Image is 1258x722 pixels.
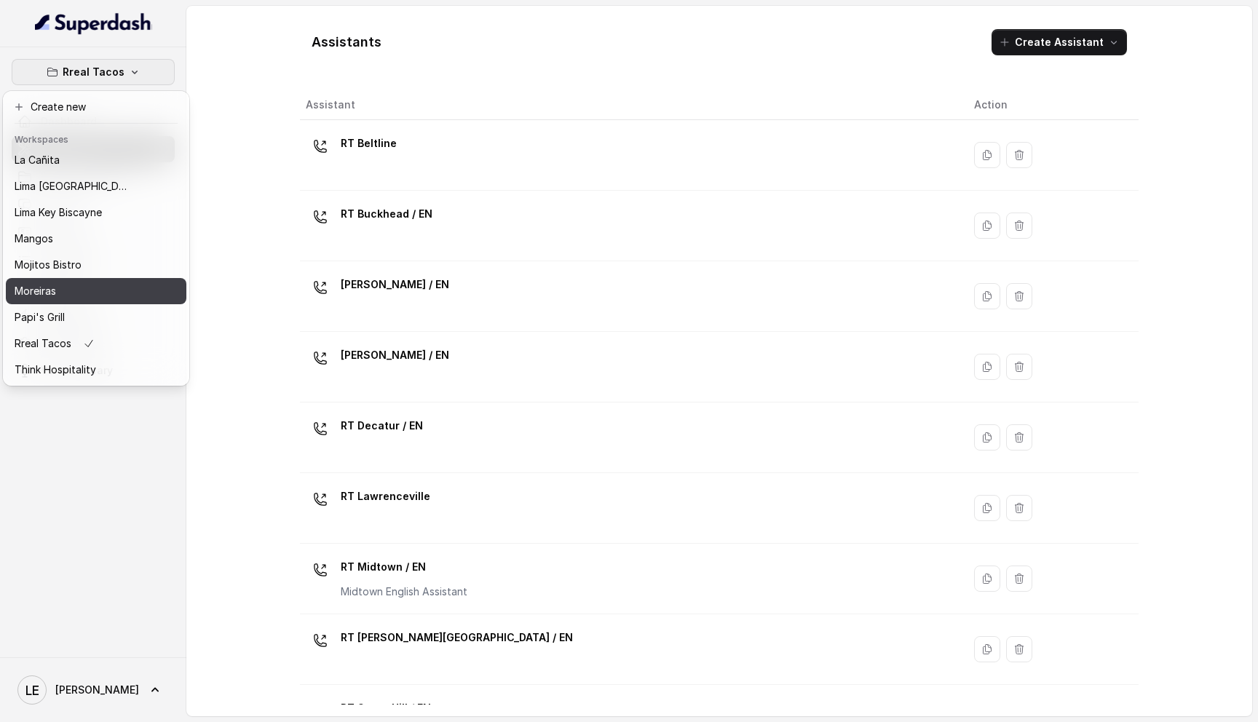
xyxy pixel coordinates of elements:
button: Rreal Tacos [12,59,175,85]
p: Lima Key Biscayne [15,204,102,221]
header: Workspaces [6,127,186,150]
p: Think Hospitality [15,361,96,378]
button: Create new [6,94,186,120]
p: Rreal Tacos [15,335,71,352]
p: Mangos [15,230,53,247]
p: Lima [GEOGRAPHIC_DATA] [15,178,131,195]
p: Rreal Tacos [63,63,124,81]
div: Rreal Tacos [3,91,189,386]
p: La Cañita [15,151,60,169]
p: Mojitos Bistro [15,256,82,274]
p: Moreiras [15,282,56,300]
p: Papi's Grill [15,309,65,326]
